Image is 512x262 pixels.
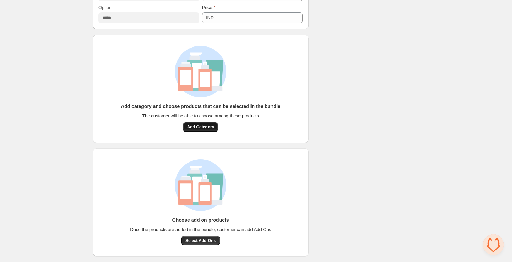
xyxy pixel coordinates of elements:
span: Once the products are added in the bundle, customer can add Add Ons [130,226,271,233]
div: Open chat [483,234,504,255]
label: Option [98,4,111,11]
h3: Add category and choose products that can be selected in the bundle [121,103,280,110]
button: Add Category [183,122,218,132]
button: Select Add Ons [181,236,220,245]
label: Price [202,4,215,11]
span: The customer will be able to choose among these products [142,113,259,119]
h3: Choose add on products [172,217,229,223]
div: INR [206,14,214,21]
span: Select Add Ons [185,238,216,243]
span: Add Category [187,124,214,130]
